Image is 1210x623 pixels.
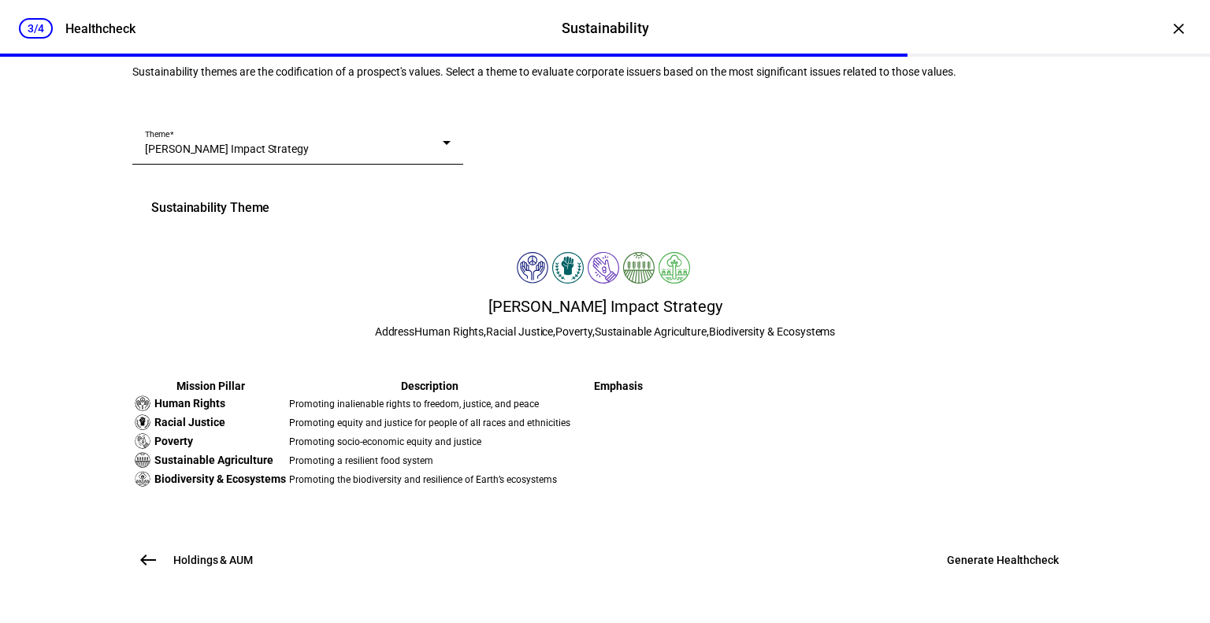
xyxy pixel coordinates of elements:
[154,453,273,467] span: Sustainable Agriculture
[573,379,663,393] th: Emphasis
[132,180,1078,236] div: Sustainability Theme
[517,252,548,284] img: humanRights.colored.svg
[288,379,571,393] th: Description
[289,474,557,485] span: Promoting the biodiversity and resilience of Earth’s ecosystems
[414,325,486,338] span: Human Rights ,
[19,18,53,39] div: 3/4
[154,434,193,448] span: Poverty
[289,399,539,410] span: Promoting inalienable rights to freedom, justice, and peace
[173,552,253,568] span: Holdings & AUM
[135,433,150,449] img: poverty.svg
[928,544,1078,576] button: Generate Healthcheck
[555,325,594,338] span: Poverty ,
[1166,16,1191,41] div: ×
[486,325,555,338] span: Racial Justice ,
[595,325,709,338] span: Sustainable Agriculture ,
[132,544,262,576] button: Holdings & AUM
[65,21,135,36] div: Healthcheck
[135,471,150,487] img: deforestation.svg
[588,252,619,284] img: poverty.colored.svg
[375,325,415,338] b: Address
[709,325,835,338] span: Biodiversity & Ecosystems
[154,396,225,410] span: Human Rights
[289,436,481,447] span: Promoting socio-economic equity and justice
[134,379,287,393] th: Mission Pillar
[623,252,655,284] img: sustainableAgriculture.colored.svg
[947,552,1059,568] span: Generate Healthcheck
[154,472,286,486] span: Biodiversity & Ecosystems
[562,18,649,39] div: Sustainability
[659,252,690,284] img: deforestation.colored.svg
[145,143,309,155] span: [PERSON_NAME] Impact Strategy
[154,415,225,429] span: Racial Justice
[289,417,570,428] span: Promoting equity and justice for people of all races and ethnicities
[135,452,150,468] img: sustainableAgriculture.svg
[552,252,584,284] img: racialJustice.colored.svg
[132,65,1078,78] p: Sustainability themes are the codification of a prospect's values. Select a theme to evaluate cor...
[135,414,150,430] img: racialJustice.svg
[132,295,1078,317] div: [PERSON_NAME] Impact Strategy
[289,455,433,466] span: Promoting a resilient food system
[145,129,170,139] mat-label: Theme
[135,395,150,411] img: humanRights.svg
[139,551,158,569] mat-icon: west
